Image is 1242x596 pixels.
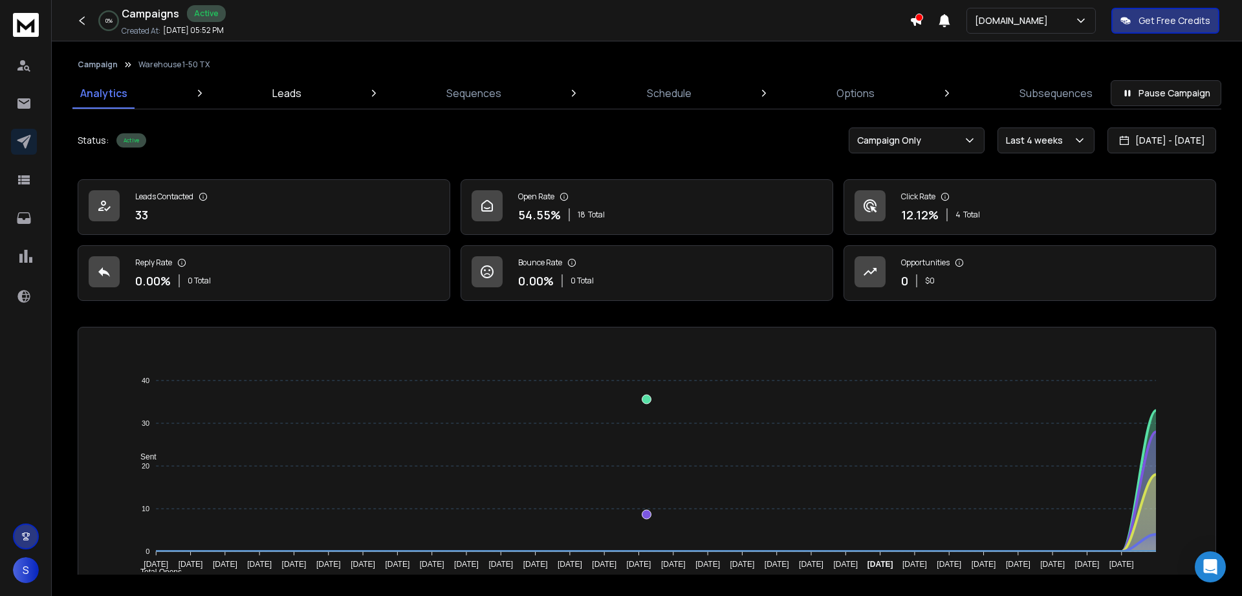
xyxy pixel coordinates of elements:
[282,560,307,569] tspan: [DATE]
[730,560,755,569] tspan: [DATE]
[316,560,341,569] tspan: [DATE]
[518,192,554,202] p: Open Rate
[901,192,935,202] p: Click Rate
[647,85,692,101] p: Schedule
[518,258,562,268] p: Bounce Rate
[163,25,224,36] p: [DATE] 05:52 PM
[420,560,444,569] tspan: [DATE]
[13,13,39,37] img: logo
[72,78,135,109] a: Analytics
[800,560,824,569] tspan: [DATE]
[78,60,118,70] button: Campaign
[523,560,548,569] tspan: [DATE]
[386,560,410,569] tspan: [DATE]
[1006,134,1068,147] p: Last 4 weeks
[1111,80,1221,106] button: Pause Campaign
[1138,14,1210,27] p: Get Free Credits
[144,560,169,569] tspan: [DATE]
[571,276,594,286] p: 0 Total
[1107,127,1216,153] button: [DATE] - [DATE]
[142,419,149,427] tspan: 30
[972,560,996,569] tspan: [DATE]
[844,245,1216,301] a: Opportunities0$0
[446,85,501,101] p: Sequences
[925,276,935,286] p: $ 0
[138,60,210,70] p: Warehouse 1-50 TX
[188,276,211,286] p: 0 Total
[1109,560,1134,569] tspan: [DATE]
[593,560,617,569] tspan: [DATE]
[351,560,376,569] tspan: [DATE]
[903,560,928,569] tspan: [DATE]
[901,258,950,268] p: Opportunities
[131,452,157,461] span: Sent
[975,14,1053,27] p: [DOMAIN_NAME]
[122,26,160,36] p: Created At:
[1019,85,1093,101] p: Subsequences
[696,560,721,569] tspan: [DATE]
[901,206,939,224] p: 12.12 %
[461,179,833,235] a: Open Rate54.55%18Total
[13,557,39,583] button: S
[135,192,193,202] p: Leads Contacted
[1041,560,1065,569] tspan: [DATE]
[1006,560,1030,569] tspan: [DATE]
[1075,560,1100,569] tspan: [DATE]
[937,560,962,569] tspan: [DATE]
[963,210,980,220] span: Total
[857,134,926,147] p: Campaign Only
[272,85,301,101] p: Leads
[627,560,651,569] tspan: [DATE]
[829,78,882,109] a: Options
[588,210,605,220] span: Total
[901,272,908,290] p: 0
[1012,78,1100,109] a: Subsequences
[461,245,833,301] a: Bounce Rate0.00%0 Total
[78,134,109,147] p: Status:
[146,547,150,555] tspan: 0
[265,78,309,109] a: Leads
[844,179,1216,235] a: Click Rate12.12%4Total
[518,206,561,224] p: 54.55 %
[122,6,179,21] h1: Campaigns
[455,560,479,569] tspan: [DATE]
[80,85,127,101] p: Analytics
[135,206,148,224] p: 33
[639,78,699,109] a: Schedule
[489,560,514,569] tspan: [DATE]
[131,568,182,577] span: Total Opens
[518,272,554,290] p: 0.00 %
[248,560,272,569] tspan: [DATE]
[558,560,582,569] tspan: [DATE]
[836,85,875,101] p: Options
[867,560,893,569] tspan: [DATE]
[179,560,203,569] tspan: [DATE]
[765,560,789,569] tspan: [DATE]
[142,377,149,384] tspan: 40
[1111,8,1219,34] button: Get Free Credits
[661,560,686,569] tspan: [DATE]
[135,258,172,268] p: Reply Rate
[439,78,509,109] a: Sequences
[135,272,171,290] p: 0.00 %
[105,17,113,25] p: 0 %
[142,505,149,513] tspan: 10
[142,462,149,470] tspan: 20
[955,210,961,220] span: 4
[1195,551,1226,582] div: Open Intercom Messenger
[834,560,858,569] tspan: [DATE]
[78,179,450,235] a: Leads Contacted33
[78,245,450,301] a: Reply Rate0.00%0 Total
[213,560,237,569] tspan: [DATE]
[187,5,226,22] div: Active
[116,133,146,148] div: Active
[578,210,585,220] span: 18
